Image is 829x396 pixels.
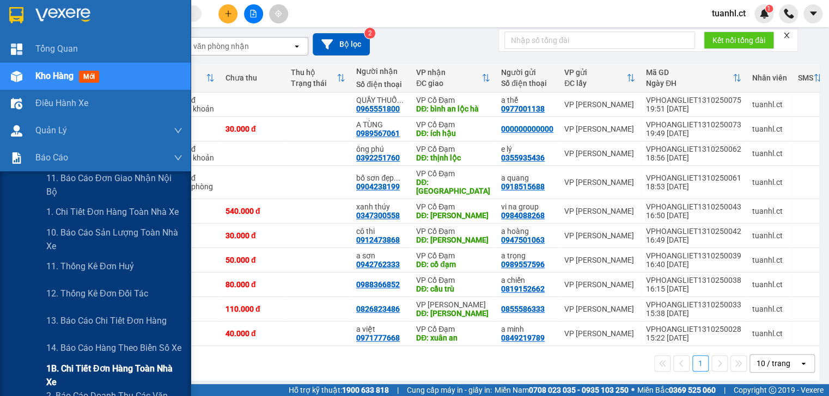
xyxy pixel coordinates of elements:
[646,129,741,138] div: 19:49 [DATE]
[416,96,490,104] div: VP Cổ Đạm
[501,276,553,284] div: a chiến
[646,236,741,244] div: 16:49 [DATE]
[752,100,787,109] div: tuanhl.ct
[11,71,22,82] img: warehouse-icon
[752,280,787,289] div: tuanhl.ct
[646,182,741,191] div: 18:53 [DATE]
[218,4,237,23] button: plus
[646,120,741,129] div: VPHOANGLIET1310250073
[752,305,787,313] div: tuanhl.ct
[356,251,405,260] div: a sơn
[501,68,553,77] div: Người gửi
[646,145,741,153] div: VPHOANGLIET1310250062
[669,386,716,394] strong: 0369 525 060
[765,5,773,13] sup: 1
[501,182,545,191] div: 0918515688
[291,79,337,88] div: Trạng thái
[646,309,741,318] div: 15:38 [DATE]
[342,386,389,394] strong: 1900 633 818
[46,362,182,389] span: 1B. Chi tiết đơn hàng toàn nhà xe
[752,149,787,158] div: tuanhl.ct
[35,151,68,164] span: Báo cáo
[416,169,490,178] div: VP Cổ Đạm
[752,329,787,338] div: tuanhl.ct
[529,386,629,394] strong: 0708 023 035 - 0935 103 250
[356,96,405,104] div: QUẦY THUỐC NGỌC NGÂN
[501,174,553,182] div: a quang
[646,174,741,182] div: VPHOANGLIET1310250061
[46,226,182,253] span: 10. Báo cáo sản lượng toàn nhà xe
[646,104,741,113] div: 19:51 [DATE]
[225,305,280,313] div: 110.000 đ
[289,384,389,396] span: Hỗ trợ kỹ thuật:
[416,260,490,269] div: DĐ: cổ đạm
[11,125,22,137] img: warehouse-icon
[646,325,741,333] div: VPHOANGLIET1310250028
[35,42,78,55] span: Tổng Quan
[356,80,405,89] div: Số điện thoại
[356,174,405,182] div: bố sơn đẹp zai
[495,384,629,396] span: Miền Nam
[793,64,827,92] th: Toggle SortBy
[646,153,741,162] div: 18:56 [DATE]
[752,231,787,240] div: tuanhl.ct
[501,227,553,236] div: a hoàng
[501,79,553,88] div: Số điện thoại
[646,79,733,88] div: Ngày ĐH
[501,284,545,293] div: 0819152662
[564,207,635,215] div: VP [PERSON_NAME]
[225,256,280,264] div: 50.000 đ
[356,333,400,342] div: 0971777668
[798,73,813,82] div: SMS
[637,384,716,396] span: Miền Bắc
[356,305,400,313] div: 0826823486
[174,126,182,135] span: down
[364,28,375,39] sup: 2
[646,333,741,342] div: 15:22 [DATE]
[35,96,88,110] span: Điều hành xe
[356,120,405,129] div: A TÙNG
[501,236,545,244] div: 0947501063
[646,260,741,269] div: 16:40 [DATE]
[501,251,553,260] div: a trọng
[416,202,490,211] div: VP Cổ Đạm
[641,64,747,92] th: Toggle SortBy
[249,10,257,17] span: file-add
[501,211,545,220] div: 0984088268
[564,79,626,88] div: ĐC lấy
[35,71,74,81] span: Kho hàng
[559,64,641,92] th: Toggle SortBy
[416,333,490,342] div: DĐ: xuân an
[356,325,405,333] div: a việt
[692,355,709,372] button: 1
[313,33,370,55] button: Bộ lọc
[501,104,545,113] div: 0977001138
[416,251,490,260] div: VP Cổ Đạm
[752,207,787,215] div: tuanhl.ct
[752,256,787,264] div: tuanhl.ct
[501,145,553,153] div: e lý
[225,231,280,240] div: 30.000 đ
[269,4,288,23] button: aim
[356,182,400,191] div: 0904238199
[11,152,22,164] img: solution-icon
[501,333,545,342] div: 0849219789
[9,7,23,23] img: logo-vxr
[564,100,635,109] div: VP [PERSON_NAME]
[564,149,635,158] div: VP [PERSON_NAME]
[646,96,741,104] div: VPHOANGLIET1310250075
[411,64,496,92] th: Toggle SortBy
[752,178,787,187] div: tuanhl.ct
[501,153,545,162] div: 0355935436
[501,96,553,104] div: a thế
[504,32,695,49] input: Nhập số tổng đài
[356,67,405,76] div: Người nhận
[35,123,67,137] span: Quản Lý
[416,79,481,88] div: ĐC giao
[564,125,635,133] div: VP [PERSON_NAME]
[564,231,635,240] div: VP [PERSON_NAME]
[416,104,490,113] div: DĐ: bình an lộc hà
[416,309,490,318] div: DĐ: hồng lĩnh
[416,120,490,129] div: VP Cổ Đạm
[416,276,490,284] div: VP Cổ Đạm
